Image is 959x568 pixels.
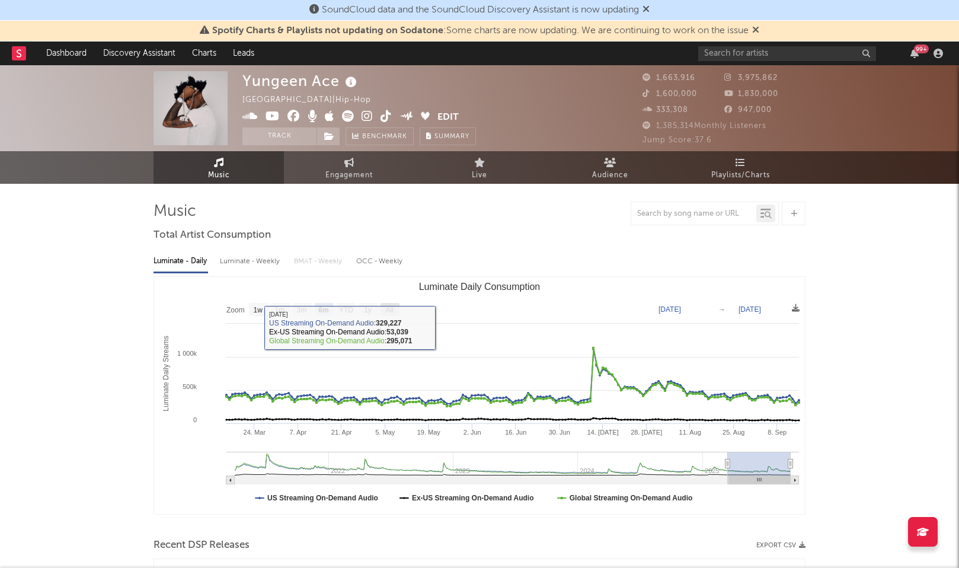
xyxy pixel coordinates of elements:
button: Summary [420,127,476,145]
text: → [718,305,725,314]
span: Total Artist Consumption [154,228,271,242]
a: Engagement [284,151,414,184]
span: Spotify Charts & Playlists not updating on Sodatone [212,26,443,36]
span: Benchmark [362,130,407,144]
text: 0 [193,416,197,423]
span: Music [208,168,230,183]
text: 7. Apr [289,429,306,436]
text: 24. Mar [244,429,266,436]
text: 21. Apr [331,429,352,436]
text: 1w [254,306,263,314]
svg: Luminate Daily Consumption [154,277,805,514]
span: Playlists/Charts [711,168,770,183]
text: Luminate Daily Streams [162,336,170,411]
div: Luminate - Daily [154,251,208,272]
a: Playlists/Charts [675,151,805,184]
text: 19. May [417,429,441,436]
button: Edit [437,110,459,125]
text: 25. Aug [723,429,744,436]
text: Luminate Daily Consumption [419,282,541,292]
span: Jump Score: 37.6 [642,136,712,144]
div: [GEOGRAPHIC_DATA] | Hip-Hop [242,93,385,107]
div: OCC - Weekly [356,251,404,272]
a: Music [154,151,284,184]
text: 16. Jun [505,429,526,436]
span: Engagement [325,168,373,183]
input: Search by song name or URL [631,209,756,219]
text: US Streaming On-Demand Audio [267,494,378,502]
text: Global Streaming On-Demand Audio [570,494,693,502]
span: 1,830,000 [724,90,778,98]
div: 99 + [914,44,929,53]
text: 1m [275,306,285,314]
text: 5. May [375,429,395,436]
span: Summary [434,133,469,140]
a: Discovery Assistant [95,42,184,65]
span: Dismiss [642,5,650,15]
a: Leads [225,42,263,65]
a: Charts [184,42,225,65]
button: Track [242,127,317,145]
span: 1,385,314 Monthly Listeners [642,122,766,130]
a: Benchmark [346,127,414,145]
text: 30. Jun [549,429,570,436]
span: Recent DSP Releases [154,538,250,553]
span: Live [472,168,487,183]
button: 99+ [910,49,919,58]
a: Dashboard [38,42,95,65]
span: 333,308 [642,106,688,114]
text: 500k [183,383,197,390]
text: YTD [339,306,353,314]
span: 3,975,862 [724,74,778,82]
span: Dismiss [752,26,759,36]
text: 1 000k [177,350,197,357]
text: All [385,306,393,314]
text: 3m [297,306,307,314]
a: Live [414,151,545,184]
span: 1,600,000 [642,90,697,98]
text: [DATE] [739,305,761,314]
a: Audience [545,151,675,184]
button: Export CSV [756,542,805,549]
span: : Some charts are now updating. We are continuing to work on the issue [212,26,749,36]
div: Luminate - Weekly [220,251,282,272]
text: Zoom [226,306,245,314]
text: Ex-US Streaming On-Demand Audio [412,494,534,502]
span: SoundCloud data and the SoundCloud Discovery Assistant is now updating [322,5,639,15]
text: 14. [DATE] [587,429,619,436]
text: [DATE] [658,305,681,314]
div: Yungeen Ace [242,71,360,91]
text: 28. [DATE] [631,429,662,436]
span: 947,000 [724,106,772,114]
text: 11. Aug [679,429,701,436]
input: Search for artists [698,46,876,61]
text: 6m [318,306,328,314]
text: 8. Sep [768,429,787,436]
span: Audience [592,168,628,183]
text: 1y [364,306,372,314]
span: 1,663,916 [642,74,695,82]
text: 2. Jun [463,429,481,436]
